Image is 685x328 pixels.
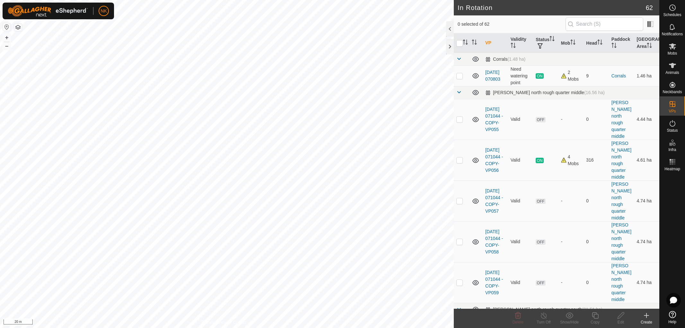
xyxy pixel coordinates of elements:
td: 0 [584,181,609,221]
span: OFF [536,239,545,245]
a: [PERSON_NAME] north rough quarter middle [611,182,631,220]
a: [DATE] 071044 - COPY-VP059 [485,270,503,295]
a: [PERSON_NAME] north rough quarter middle [611,222,631,261]
div: Copy [582,319,608,325]
p-sorticon: Activate to sort [647,44,652,49]
h2: In Rotation [458,4,646,12]
span: Notifications [662,32,683,36]
span: Infra [668,148,676,152]
span: Delete [513,320,524,324]
a: [DATE] 071044 - COPY-VP058 [485,229,503,254]
span: OFF [536,280,545,286]
p-sorticon: Activate to sort [611,44,617,49]
td: Valid [508,181,533,221]
td: Need watering point [508,66,533,86]
span: NK [101,8,107,14]
div: - [561,116,581,123]
a: Corrals [611,73,626,78]
span: ON [536,158,543,163]
span: 0 selected of 62 [458,21,566,28]
div: - [561,198,581,204]
td: 4.74 ha [634,181,659,221]
td: 4.74 ha [634,262,659,303]
p-sorticon: Activate to sort [549,37,555,42]
th: Paddock [609,33,634,53]
a: [PERSON_NAME] north rough quarter middle [611,263,631,302]
span: Help [668,320,676,324]
a: [PERSON_NAME] north rough quarter middle [611,100,631,139]
span: Animals [665,71,679,75]
p-sorticon: Activate to sort [511,44,516,49]
button: + [3,34,11,41]
td: Valid [508,221,533,262]
span: (16.56 ha) [584,90,605,95]
img: Gallagher Logo [8,5,88,17]
th: Validity [508,33,533,53]
div: Show/Hide [557,319,582,325]
td: 0 [584,99,609,140]
span: Neckbands [663,90,682,94]
div: [PERSON_NAME] north rough quarter middle [485,90,605,95]
span: 62 [646,3,653,13]
p-sorticon: Activate to sort [472,40,477,46]
td: 9 [584,66,609,86]
a: [DATE] 071044 - COPY-VP056 [485,147,503,173]
td: Valid [508,99,533,140]
span: (21.51 ha) [582,307,602,312]
span: OFF [536,199,545,204]
th: [GEOGRAPHIC_DATA] Area [634,33,659,53]
span: ON [536,73,543,79]
button: – [3,42,11,50]
span: Mobs [668,51,677,55]
th: Head [584,33,609,53]
div: Turn Off [531,319,557,325]
div: Create [634,319,659,325]
button: Reset Map [3,23,11,31]
div: [PERSON_NAME] north rough quarter south [485,307,602,312]
td: 316 [584,140,609,181]
div: 4 Mobs [561,154,581,167]
div: 2 Mobs [561,69,581,83]
p-sorticon: Activate to sort [597,40,602,46]
button: Map Layers [14,23,22,31]
th: VP [483,33,508,53]
p-sorticon: Activate to sort [570,40,575,46]
td: 1.46 ha [634,66,659,86]
div: Corrals [485,57,525,62]
td: 0 [584,262,609,303]
span: VPs [669,109,676,113]
td: 0 [584,221,609,262]
span: (1.48 ha) [507,57,525,62]
a: [PERSON_NAME] north rough quarter middle [611,141,631,180]
td: 4.74 ha [634,221,659,262]
a: Contact Us [233,320,252,325]
p-sorticon: Activate to sort [463,40,468,46]
a: [DATE] 070803 [485,70,500,82]
div: Edit [608,319,634,325]
span: Status [667,129,678,132]
a: Help [660,308,685,326]
th: Mob [558,33,584,53]
div: - [561,238,581,245]
a: Privacy Policy [202,320,226,325]
span: Heatmap [664,167,680,171]
span: Schedules [663,13,681,17]
td: 4.61 ha [634,140,659,181]
a: [DATE] 071044 - COPY-VP057 [485,188,503,214]
a: [DATE] 071044 - COPY-VP055 [485,107,503,132]
td: Valid [508,262,533,303]
span: OFF [536,117,545,122]
td: Valid [508,140,533,181]
th: Status [533,33,558,53]
input: Search (S) [566,17,643,31]
div: - [561,279,581,286]
td: 4.44 ha [634,99,659,140]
